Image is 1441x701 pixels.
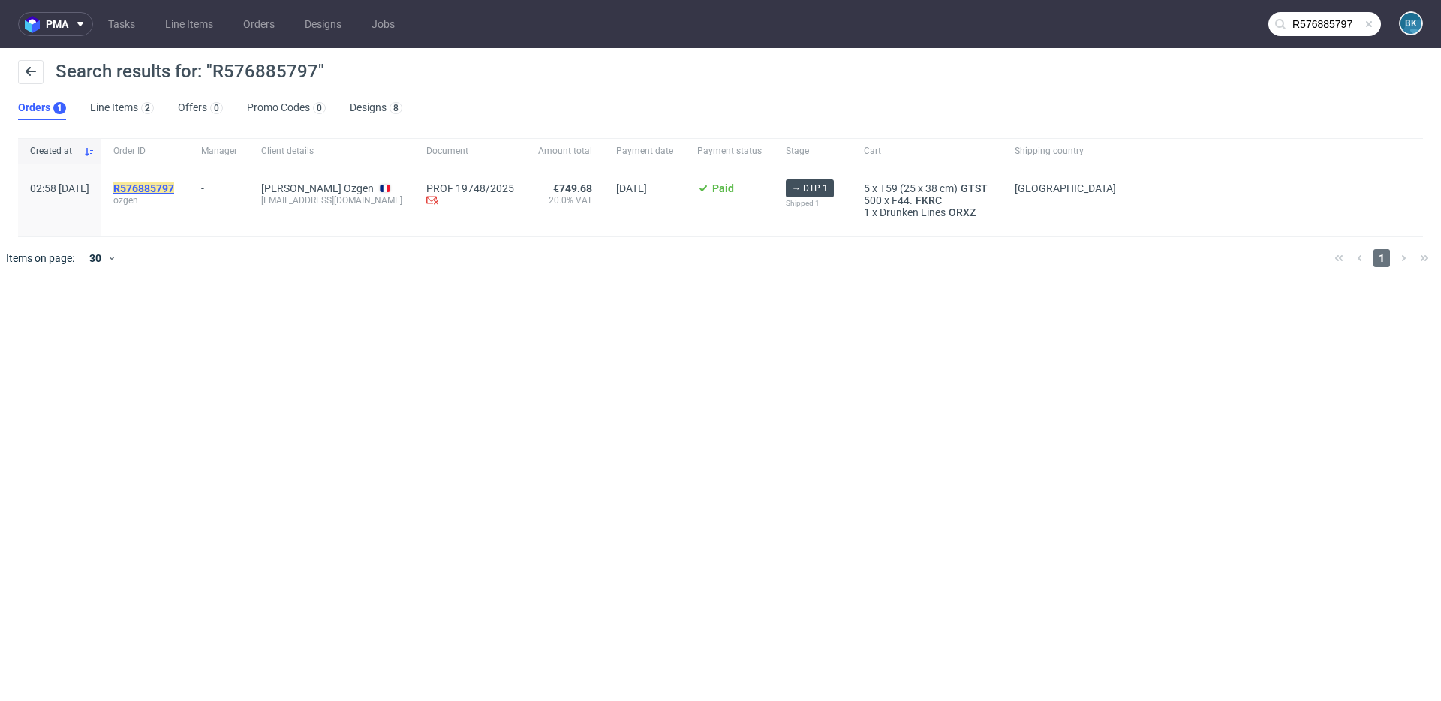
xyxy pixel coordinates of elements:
a: Orders1 [18,96,66,120]
span: Order ID [113,145,177,158]
span: Payment status [697,145,762,158]
span: Paid [712,182,734,194]
span: [GEOGRAPHIC_DATA] [1015,182,1116,194]
a: Designs [296,12,350,36]
a: Offers0 [178,96,223,120]
span: Stage [786,145,840,158]
a: Line Items [156,12,222,36]
span: 1 [1373,249,1390,267]
a: Promo Codes0 [247,96,326,120]
span: 5 [864,182,870,194]
a: PROF 19748/2025 [426,182,514,194]
a: ORXZ [946,206,979,218]
div: x [864,182,991,194]
img: logo [25,16,46,33]
div: 0 [317,103,322,113]
div: Shipped 1 [786,197,840,209]
span: Manager [201,145,237,158]
a: [PERSON_NAME] Ozgen [261,182,374,194]
div: x [864,206,991,218]
span: €749.68 [553,182,592,194]
span: Cart [864,145,991,158]
span: Payment date [616,145,673,158]
div: - [201,176,237,194]
span: 1 [864,206,870,218]
span: 02:58 [DATE] [30,182,89,194]
div: [EMAIL_ADDRESS][DOMAIN_NAME] [261,194,402,206]
span: 500 [864,194,882,206]
div: x [864,194,991,206]
span: F44. [892,194,913,206]
div: 8 [393,103,399,113]
mark: R576885797 [113,182,174,194]
div: 30 [80,248,107,269]
div: 0 [214,103,219,113]
span: Document [426,145,514,158]
span: Amount total [538,145,592,158]
a: Tasks [99,12,144,36]
span: ozgen [113,194,177,206]
a: Designs8 [350,96,402,120]
a: GTST [958,182,991,194]
button: pma [18,12,93,36]
span: Items on page: [6,251,74,266]
span: 20.0% VAT [538,194,592,206]
span: Client details [261,145,402,158]
a: R576885797 [113,182,177,194]
span: [DATE] [616,182,647,194]
a: Jobs [363,12,404,36]
a: FKRC [913,194,945,206]
a: Orders [234,12,284,36]
span: Search results for: "R576885797" [56,61,324,82]
span: T59 (25 x 38 cm) [880,182,958,194]
span: → DTP 1 [792,182,828,195]
span: pma [46,19,68,29]
span: Drunken Lines [880,206,946,218]
div: 2 [145,103,150,113]
a: Line Items2 [90,96,154,120]
figcaption: BK [1400,13,1421,34]
span: Created at [30,145,77,158]
div: 1 [57,103,62,113]
span: Shipping country [1015,145,1116,158]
